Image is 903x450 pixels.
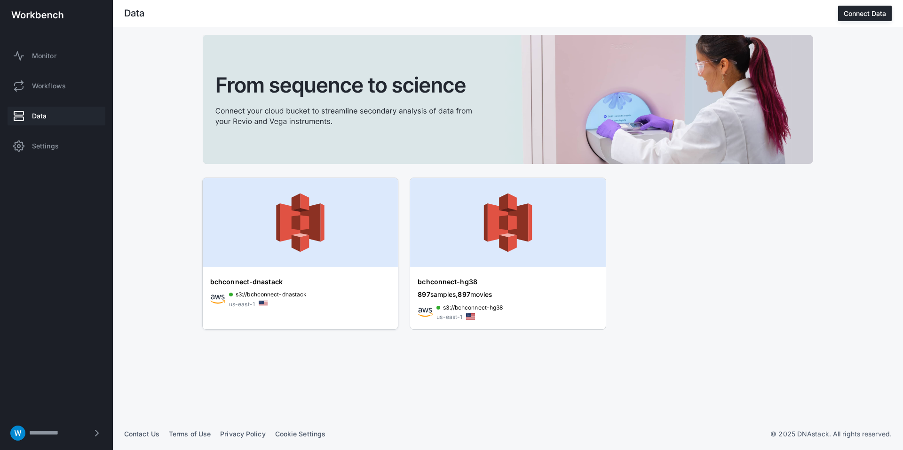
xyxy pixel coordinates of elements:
img: cta-banner.svg [203,35,813,164]
div: bchconnect-hg38 [418,277,578,287]
span: Data [32,111,47,121]
a: Contact Us [124,430,159,438]
div: Connect Data [844,9,886,17]
img: aws-banner [410,178,605,267]
img: workbench-logo-white.svg [11,11,63,19]
span: 897 [458,290,470,298]
span: Workflows [32,81,66,91]
span: samples, movies [418,290,492,298]
img: awsicon [210,292,225,307]
a: Cookie Settings [275,430,326,438]
a: Settings [8,137,105,155]
span: s3://bchconnect-hg38 [443,303,503,312]
a: Monitor [8,47,105,65]
a: Privacy Policy [220,430,265,438]
div: bchconnect-dnastack [210,277,370,287]
span: s3://bchconnect-dnastack [236,290,307,299]
span: Monitor [32,51,56,61]
img: aws-banner [203,178,398,267]
img: awsicon [418,305,433,320]
div: us-east-1 [436,312,462,322]
div: Data [124,9,144,18]
span: Settings [32,141,59,151]
button: Connect Data [838,6,892,21]
p: © 2025 DNAstack. All rights reserved. [770,429,892,439]
a: Data [8,107,105,125]
a: Workflows [8,77,105,95]
span: 897 [418,290,430,298]
div: us-east-1 [229,300,255,309]
a: Terms of Use [169,430,211,438]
